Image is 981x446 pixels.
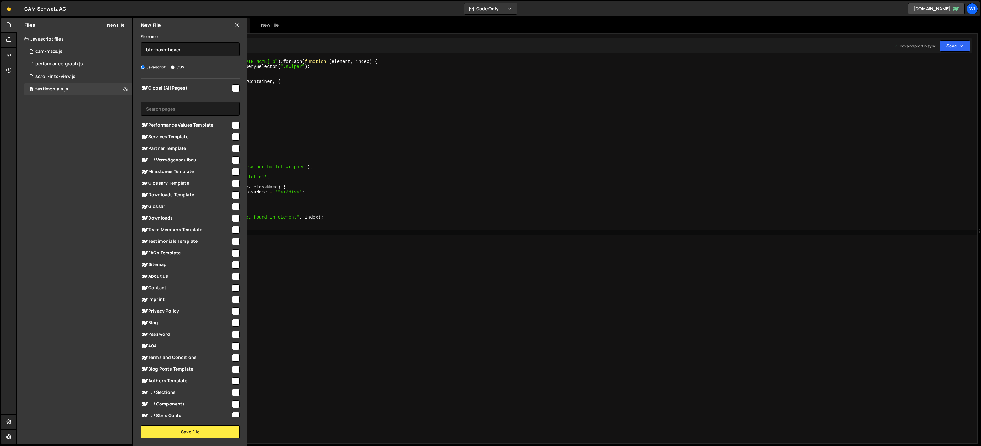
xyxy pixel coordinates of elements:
span: Blog Posts Template [141,366,231,373]
a: wi [967,3,978,14]
span: Privacy Policy [141,307,231,315]
input: Search pages [141,102,240,116]
span: Terms and Conditions [141,354,231,362]
a: 🤙 [1,1,17,16]
span: Partner Template [141,145,231,152]
span: Authors Template [141,377,231,385]
span: Team Members Template [141,226,231,234]
span: ... / Components [141,400,231,408]
div: testimonials.js [35,86,68,92]
div: performance-graph.js [24,58,132,70]
span: Password [141,331,231,338]
span: Downloads Template [141,191,231,199]
span: Services Template [141,133,231,141]
button: Code Only [464,3,517,14]
span: Contact [141,284,231,292]
span: Sitemap [141,261,231,269]
span: Downloads [141,215,231,222]
div: scroll-into-view.js [35,74,75,79]
span: ... / Vermögensaufbau [141,156,231,164]
label: File name [141,34,158,40]
span: 404 [141,342,231,350]
h2: New File [141,22,161,29]
a: [DOMAIN_NAME] [908,3,965,14]
label: CSS [171,64,184,70]
div: Dev and prod in sync [893,43,936,49]
button: New File [101,23,124,28]
button: Save File [141,425,240,438]
button: Save [940,40,970,52]
div: 16518/45884.js [24,83,132,95]
label: Javascript [141,64,166,70]
div: 16518/44815.js [24,45,132,58]
span: ... / Sections [141,389,231,396]
span: Glossary Template [141,180,231,187]
span: 1 [30,87,33,92]
div: New File [255,22,281,28]
span: Imprint [141,296,231,303]
div: cam-maze.js [35,49,63,54]
span: FAQs Template [141,249,231,257]
div: 16518/44910.js [24,70,132,83]
div: performance-graph.js [35,61,83,67]
span: Testimonials Template [141,238,231,245]
span: Glossar [141,203,231,210]
h2: Files [24,22,35,29]
span: Global (All Pages) [141,84,231,92]
span: Milestones Template [141,168,231,176]
input: CSS [171,65,175,69]
input: Name [141,42,240,56]
span: About us [141,273,231,280]
span: Blog [141,319,231,327]
input: Javascript [141,65,145,69]
span: ... / Style Guide [141,412,231,420]
div: Javascript files [17,33,132,45]
span: Performance Values Template [141,122,231,129]
div: CAM Schweiz AG [24,5,66,13]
